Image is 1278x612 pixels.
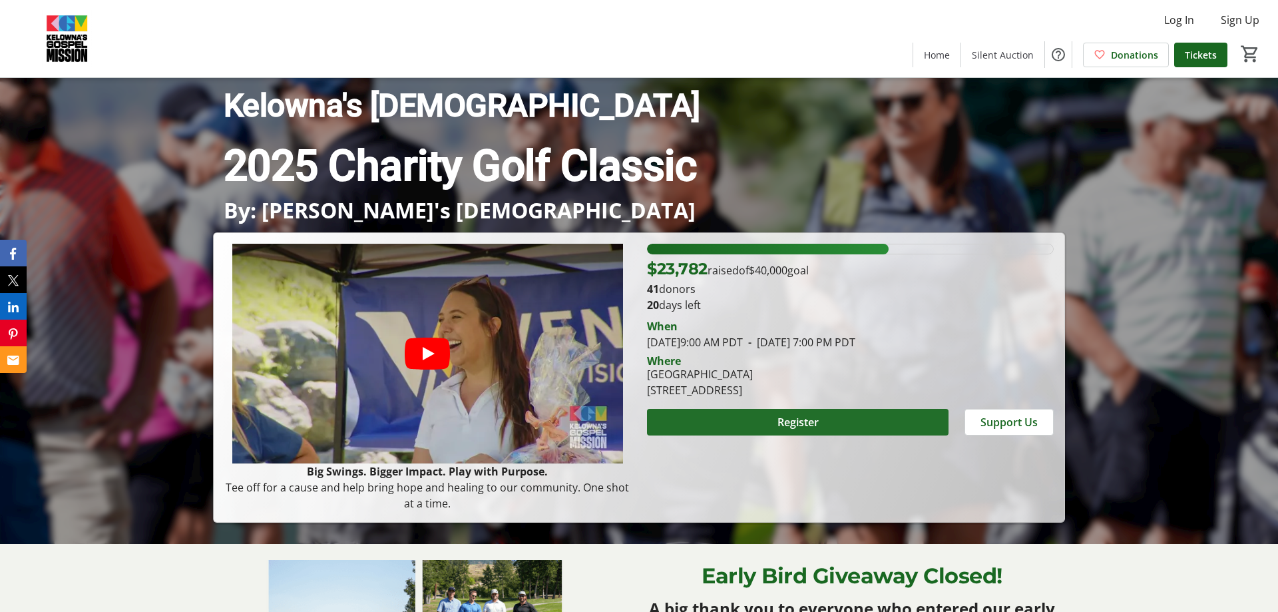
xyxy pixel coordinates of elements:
[647,366,753,382] div: [GEOGRAPHIC_DATA]
[405,338,450,370] button: Play video
[647,356,681,366] div: Where
[1174,43,1227,67] a: Tickets
[647,335,743,350] span: [DATE] 9:00 AM PDT
[749,263,787,278] span: $40,000
[913,43,960,67] a: Home
[224,479,631,511] p: Tee off for a cause and help bring hope and healing to our community. One shot at a time.
[1185,48,1217,62] span: Tickets
[647,297,1054,313] p: days left
[647,318,678,334] div: When
[777,414,819,430] span: Register
[647,382,753,398] div: [STREET_ADDRESS]
[972,48,1034,62] span: Silent Auction
[647,282,659,296] b: 41
[647,409,949,436] button: Register
[1238,42,1262,66] button: Cart
[647,244,1054,254] div: 59.455000000000005% of fundraising goal reached
[1221,12,1259,28] span: Sign Up
[980,414,1038,430] span: Support Us
[1164,12,1194,28] span: Log In
[743,335,855,350] span: [DATE] 7:00 PM PDT
[224,141,697,191] strong: 2025 Charity Golf Classic
[224,198,1054,222] p: By: [PERSON_NAME]'s [DEMOGRAPHIC_DATA]
[964,409,1054,436] button: Support Us
[924,48,950,62] span: Home
[1210,9,1270,31] button: Sign Up
[961,43,1044,67] a: Silent Auction
[647,259,708,278] span: $23,782
[743,335,757,350] span: -
[307,464,548,479] strong: Big Swings. Bigger Impact. Play with Purpose.
[647,281,1054,297] p: donors
[1045,41,1072,68] button: Help
[647,257,809,281] p: raised of goal
[1154,9,1205,31] button: Log In
[1111,48,1158,62] span: Donations
[647,560,1057,592] p: Early Bird Giveaway Closed!
[647,298,659,312] span: 20
[224,87,700,125] strong: Kelowna's [DEMOGRAPHIC_DATA]
[8,5,126,72] img: Kelowna's Gospel Mission's Logo
[1083,43,1169,67] a: Donations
